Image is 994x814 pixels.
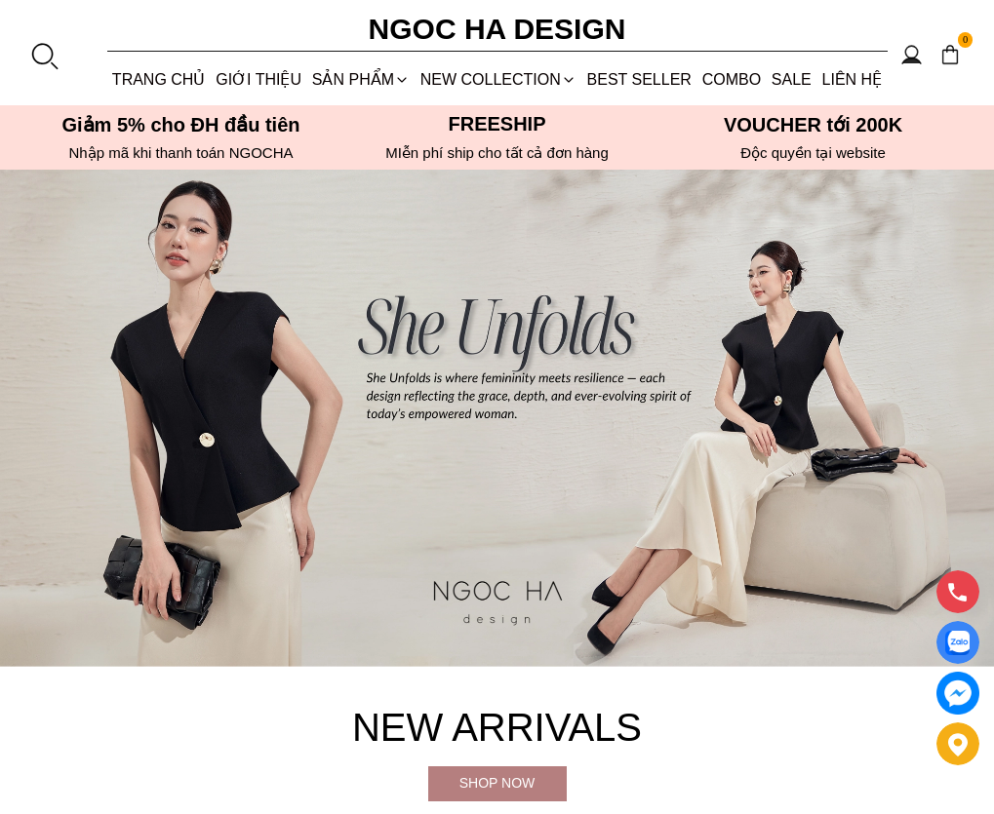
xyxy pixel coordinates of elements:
h6: MIễn phí ship cho tất cả đơn hàng [345,144,650,162]
font: Giảm 5% cho ĐH đầu tiên [61,114,299,136]
img: Display image [945,631,970,655]
a: Shop now [428,766,567,801]
a: TRANG CHỦ [106,54,210,105]
img: img-CART-ICON-ksit0nf1 [939,44,961,65]
h5: VOUCHER tới 200K [661,113,966,136]
a: BEST SELLER [581,54,696,105]
font: Freeship [448,113,545,135]
span: 0 [958,32,974,48]
font: Nhập mã khi thanh toán NGOCHA [69,144,294,161]
div: SẢN PHẨM [306,54,415,105]
a: Display image [936,621,979,664]
h4: New Arrivals [29,696,966,758]
div: Shop now [428,772,567,794]
a: GIỚI THIỆU [211,54,307,105]
a: Ngoc Ha Design [302,6,693,53]
a: SALE [766,54,816,105]
a: LIÊN HỆ [816,54,887,105]
a: NEW COLLECTION [415,54,581,105]
h6: Độc quyền tại website [661,144,966,162]
a: Combo [696,54,766,105]
a: messenger [936,672,979,715]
